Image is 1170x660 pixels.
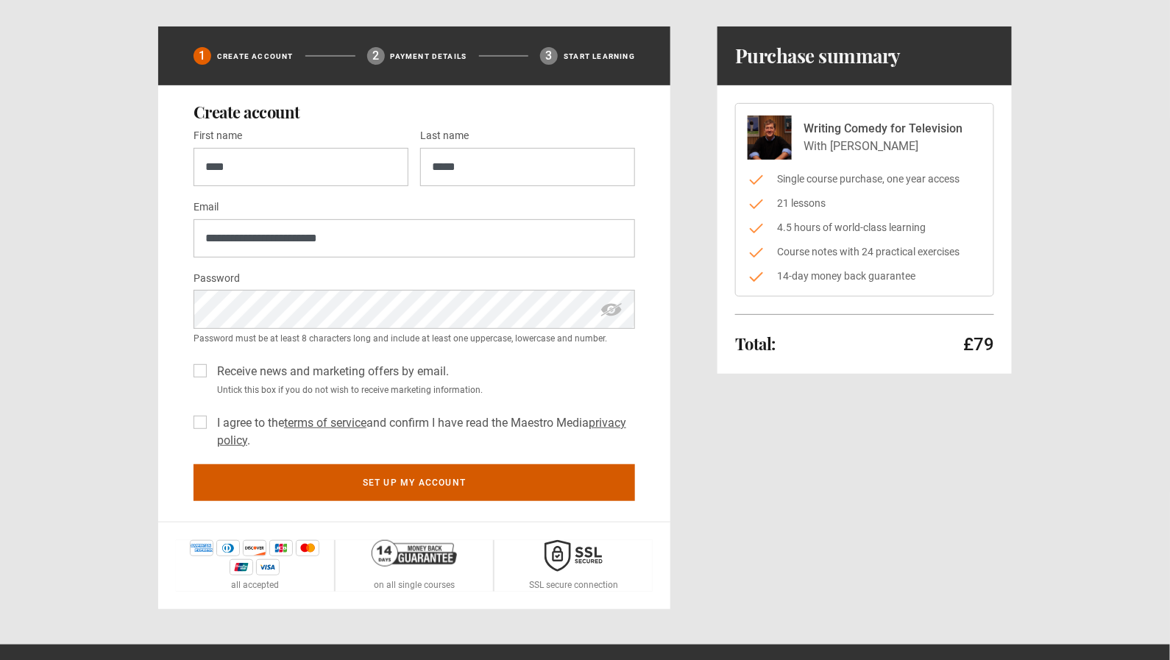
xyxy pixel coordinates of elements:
[231,578,279,592] p: all accepted
[804,138,962,155] p: With [PERSON_NAME]
[190,540,213,556] img: amex
[243,540,266,556] img: discover
[194,127,242,145] label: First name
[374,578,455,592] p: on all single courses
[748,196,982,211] li: 21 lessons
[194,270,240,288] label: Password
[194,199,219,216] label: Email
[804,120,962,138] p: Writing Comedy for Television
[367,47,385,65] div: 2
[748,220,982,235] li: 4.5 hours of world-class learning
[269,540,293,556] img: jcb
[256,559,280,575] img: visa
[540,47,558,65] div: 3
[600,290,623,328] span: hide password
[194,47,211,65] div: 1
[211,383,635,397] small: Untick this box if you do not wish to receive marketing information.
[748,171,982,187] li: Single course purchase, one year access
[211,414,635,450] label: I agree to the and confirm I have read the Maestro Media .
[391,51,467,62] p: Payment details
[372,540,457,567] img: 14-day-money-back-guarantee-42d24aedb5115c0ff13b.png
[216,540,240,556] img: diners
[211,363,449,380] label: Receive news and marketing offers by email.
[735,335,776,352] h2: Total:
[735,44,901,68] h1: Purchase summary
[963,333,994,356] p: £79
[217,51,294,62] p: Create Account
[748,244,982,260] li: Course notes with 24 practical exercises
[230,559,253,575] img: unionpay
[194,464,635,501] button: Set up my account
[564,51,635,62] p: Start learning
[296,540,319,556] img: mastercard
[194,103,635,121] h2: Create account
[194,332,635,345] small: Password must be at least 8 characters long and include at least one uppercase, lowercase and num...
[748,269,982,284] li: 14-day money back guarantee
[529,578,618,592] p: SSL secure connection
[420,127,469,145] label: Last name
[217,416,626,447] a: privacy policy
[284,416,366,430] a: terms of service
